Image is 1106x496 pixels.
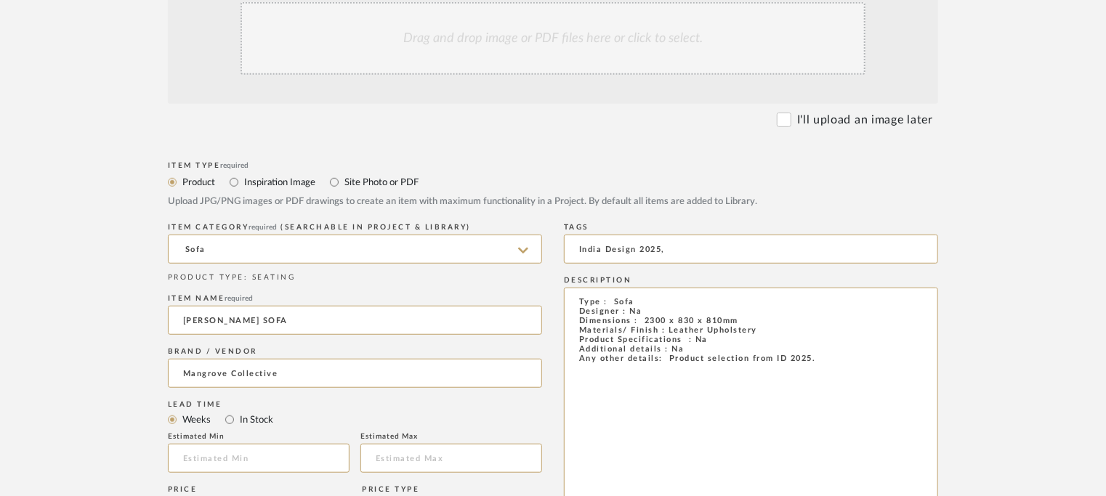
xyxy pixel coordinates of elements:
[168,272,542,283] div: PRODUCT TYPE
[281,224,472,231] span: (Searchable in Project & Library)
[168,359,542,388] input: Unknown
[221,162,249,169] span: required
[181,412,211,428] label: Weeks
[238,412,273,428] label: In Stock
[249,224,278,231] span: required
[168,161,938,170] div: Item Type
[168,432,350,441] div: Estimated Min
[168,223,542,232] div: ITEM CATEGORY
[168,195,938,209] div: Upload JPG/PNG images or PDF drawings to create an item with maximum functionality in a Project. ...
[168,294,542,303] div: Item name
[168,410,542,428] mat-radio-group: Select item type
[244,274,296,281] span: : SEATING
[360,432,542,441] div: Estimated Max
[168,235,542,264] input: Type a category to search and select
[168,173,938,191] mat-radio-group: Select item type
[181,174,215,190] label: Product
[797,111,933,129] label: I'll upload an image later
[168,306,542,335] input: Enter Name
[243,174,315,190] label: Inspiration Image
[343,174,419,190] label: Site Photo or PDF
[225,295,254,302] span: required
[363,485,456,494] div: Price Type
[168,347,542,356] div: Brand / Vendor
[564,235,938,264] input: Enter Keywords, Separated by Commas
[564,276,938,285] div: Description
[168,400,542,409] div: Lead Time
[564,223,938,232] div: Tags
[360,444,542,473] input: Estimated Max
[168,444,350,473] input: Estimated Min
[168,485,350,494] div: Price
